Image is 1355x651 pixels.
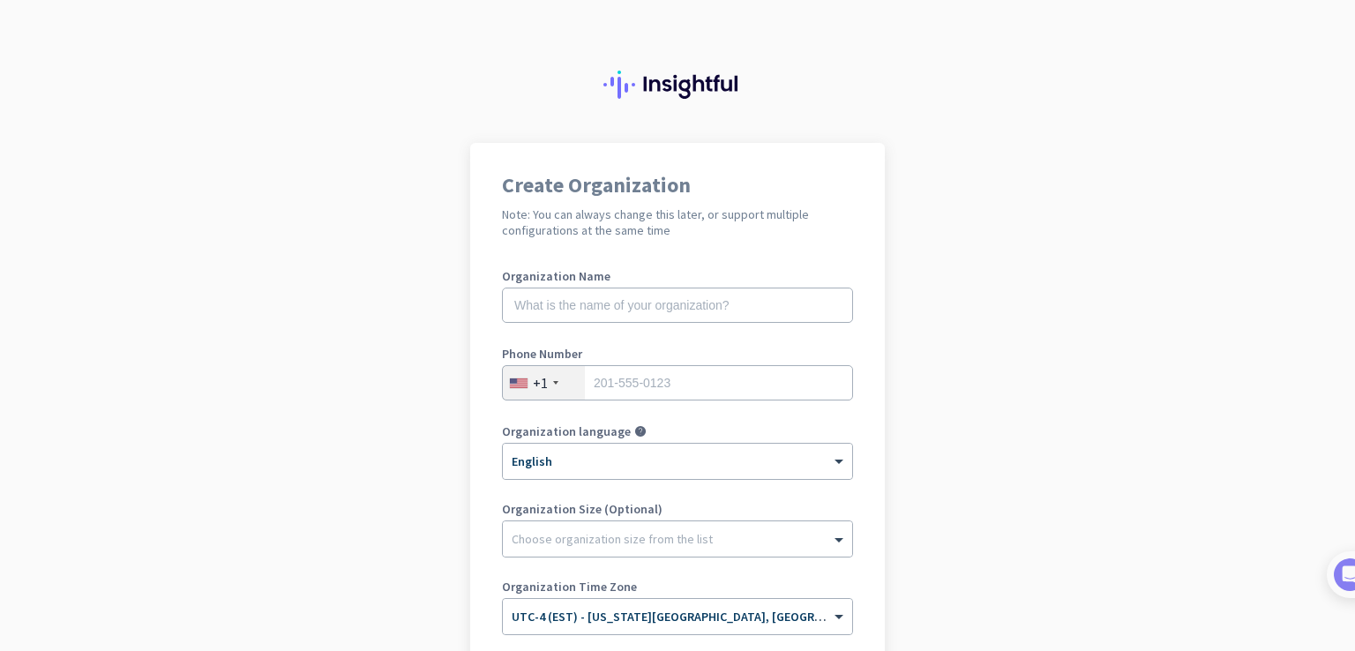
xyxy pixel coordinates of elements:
img: Insightful [603,71,752,99]
label: Organization Name [502,270,853,282]
input: 201-555-0123 [502,365,853,400]
input: What is the name of your organization? [502,288,853,323]
label: Organization Size (Optional) [502,503,853,515]
i: help [634,425,647,438]
label: Organization language [502,425,631,438]
label: Organization Time Zone [502,580,853,593]
h1: Create Organization [502,175,853,196]
div: +1 [533,374,548,392]
label: Phone Number [502,348,853,360]
h2: Note: You can always change this later, or support multiple configurations at the same time [502,206,853,238]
